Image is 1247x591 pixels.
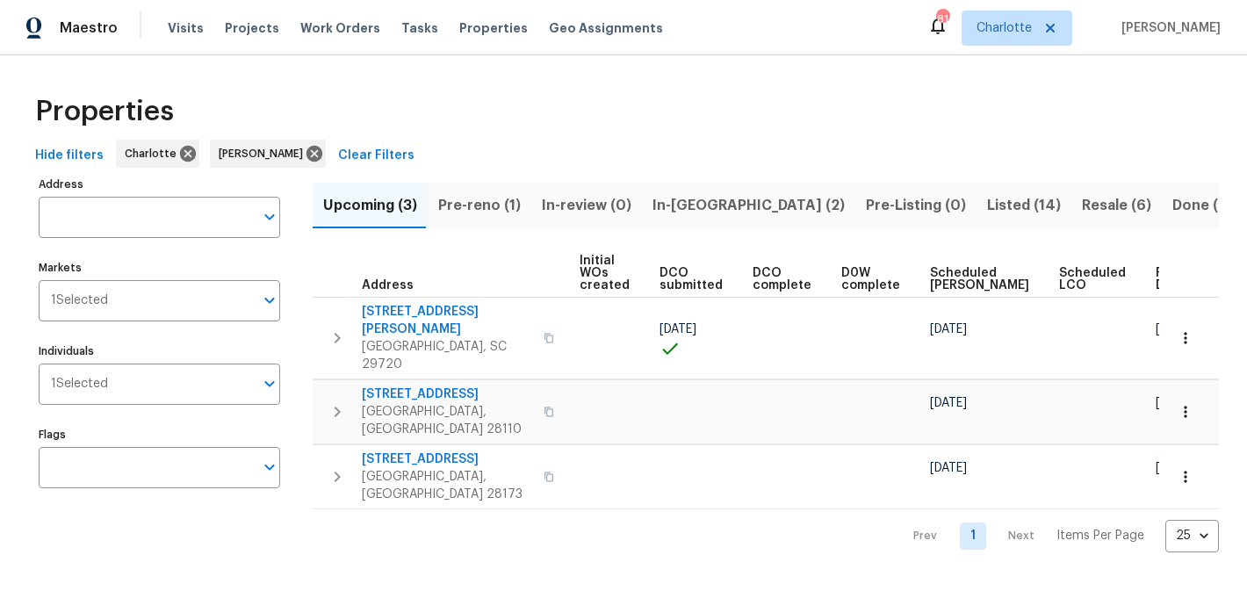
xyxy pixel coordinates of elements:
[1114,19,1221,37] span: [PERSON_NAME]
[323,193,417,218] span: Upcoming (3)
[841,267,900,292] span: D0W complete
[362,403,533,438] span: [GEOGRAPHIC_DATA], [GEOGRAPHIC_DATA] 28110
[977,19,1032,37] span: Charlotte
[257,455,282,479] button: Open
[35,103,174,120] span: Properties
[60,19,118,37] span: Maestro
[753,267,811,292] span: DCO complete
[930,462,967,474] span: [DATE]
[116,140,199,168] div: Charlotte
[338,145,414,167] span: Clear Filters
[1082,193,1151,218] span: Resale (6)
[362,386,533,403] span: [STREET_ADDRESS]
[362,468,533,503] span: [GEOGRAPHIC_DATA], [GEOGRAPHIC_DATA] 28173
[1165,513,1219,559] div: 25
[219,145,310,162] span: [PERSON_NAME]
[225,19,279,37] span: Projects
[549,19,663,37] span: Geo Assignments
[51,377,108,392] span: 1 Selected
[580,255,630,292] span: Initial WOs created
[401,22,438,34] span: Tasks
[35,145,104,167] span: Hide filters
[987,193,1061,218] span: Listed (14)
[257,288,282,313] button: Open
[331,140,422,172] button: Clear Filters
[1156,323,1193,335] span: [DATE]
[362,303,533,338] span: [STREET_ADDRESS][PERSON_NAME]
[300,19,380,37] span: Work Orders
[866,193,966,218] span: Pre-Listing (0)
[652,193,845,218] span: In-[GEOGRAPHIC_DATA] (2)
[897,520,1219,552] nav: Pagination Navigation
[28,140,111,172] button: Hide filters
[257,371,282,396] button: Open
[39,429,280,440] label: Flags
[930,397,967,409] span: [DATE]
[1059,267,1126,292] span: Scheduled LCO
[930,323,967,335] span: [DATE]
[1056,527,1144,544] p: Items Per Page
[210,140,326,168] div: [PERSON_NAME]
[39,346,280,357] label: Individuals
[125,145,184,162] span: Charlotte
[362,450,533,468] span: [STREET_ADDRESS]
[257,205,282,229] button: Open
[459,19,528,37] span: Properties
[960,523,986,550] a: Goto page 1
[39,263,280,273] label: Markets
[1156,462,1193,474] span: [DATE]
[362,338,533,373] span: [GEOGRAPHIC_DATA], SC 29720
[660,323,696,335] span: [DATE]
[51,293,108,308] span: 1 Selected
[168,19,204,37] span: Visits
[1156,267,1194,292] span: Ready Date
[1156,397,1193,409] span: [DATE]
[542,193,631,218] span: In-review (0)
[39,179,280,190] label: Address
[930,267,1029,292] span: Scheduled [PERSON_NAME]
[660,267,723,292] span: DCO submitted
[362,279,414,292] span: Address
[936,11,948,28] div: 81
[438,193,521,218] span: Pre-reno (1)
